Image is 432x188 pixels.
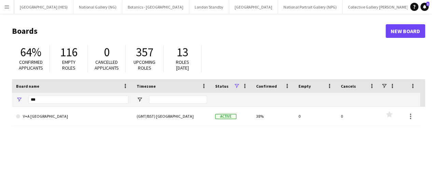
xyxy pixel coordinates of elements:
[19,59,43,71] span: Confirmed applicants
[73,0,122,14] button: National Gallery (NG)
[176,59,189,71] span: Roles [DATE]
[122,0,189,14] button: Botanics - [GEOGRAPHIC_DATA]
[136,45,153,60] span: 357
[294,107,337,126] div: 0
[137,97,143,103] button: Open Filter Menu
[278,0,343,14] button: National Portrait Gallery (NPG)
[343,0,414,14] button: Collective Gallery [PERSON_NAME]
[215,114,236,119] span: Active
[137,84,156,89] span: Timezone
[62,59,75,71] span: Empty roles
[16,84,39,89] span: Board name
[104,45,110,60] span: 0
[95,59,119,71] span: Cancelled applicants
[252,107,294,126] div: 38%
[298,84,311,89] span: Empty
[215,84,228,89] span: Status
[20,45,41,60] span: 64%
[229,0,278,14] button: [GEOGRAPHIC_DATA]
[60,45,78,60] span: 116
[426,2,429,6] span: 1
[14,0,73,14] button: [GEOGRAPHIC_DATA] (HES)
[341,84,356,89] span: Cancels
[16,97,22,103] button: Open Filter Menu
[189,0,229,14] button: London Standby
[386,24,425,38] a: New Board
[12,26,386,36] h1: Boards
[28,96,128,104] input: Board name Filter Input
[149,96,207,104] input: Timezone Filter Input
[177,45,188,60] span: 13
[16,107,128,126] a: V+A [GEOGRAPHIC_DATA]
[256,84,277,89] span: Confirmed
[420,3,429,11] a: 1
[337,107,379,126] div: 0
[134,59,155,71] span: Upcoming roles
[133,107,211,126] div: (GMT/BST) [GEOGRAPHIC_DATA]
